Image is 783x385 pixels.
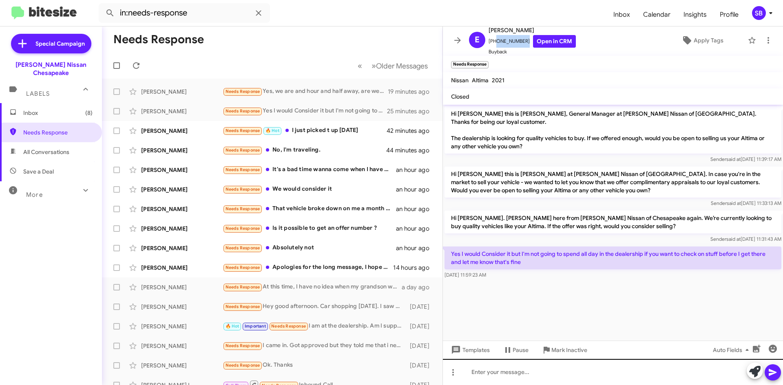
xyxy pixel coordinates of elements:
[387,146,436,154] div: 44 minutes ago
[141,283,223,291] div: [PERSON_NAME]
[489,25,576,35] span: [PERSON_NAME]
[677,3,713,26] a: Insights
[449,343,490,357] span: Templates
[226,108,260,114] span: Needs Response
[226,147,260,153] span: Needs Response
[23,128,93,136] span: Needs Response
[372,61,376,71] span: »
[226,206,260,211] span: Needs Response
[141,361,223,370] div: [PERSON_NAME]
[710,156,781,162] span: Sender [DATE] 11:39:17 AM
[451,77,469,84] span: Nissan
[637,3,677,26] a: Calendar
[23,148,69,156] span: All Conversations
[726,236,741,242] span: said at
[376,62,428,70] span: Older Messages
[745,6,774,20] button: SB
[660,33,744,48] button: Apply Tags
[113,33,204,46] h1: Needs Response
[141,185,223,194] div: [PERSON_NAME]
[226,245,260,251] span: Needs Response
[223,204,396,213] div: That vehicle broke down on me a month after I got it. I fixed it and then the transmission went o...
[223,165,396,174] div: It's a bad time wanna come when I have money to put down
[402,283,436,291] div: a day ago
[406,322,436,330] div: [DATE]
[226,304,260,309] span: Needs Response
[393,264,436,272] div: 14 hours ago
[353,57,433,74] nav: Page navigation example
[141,264,223,272] div: [PERSON_NAME]
[11,34,91,53] a: Special Campaign
[396,224,436,233] div: an hour ago
[141,166,223,174] div: [PERSON_NAME]
[226,128,260,133] span: Needs Response
[472,77,489,84] span: Altima
[396,166,436,174] div: an hour ago
[443,343,496,357] button: Templates
[35,40,85,48] span: Special Campaign
[226,343,260,348] span: Needs Response
[141,146,223,154] div: [PERSON_NAME]
[223,263,393,272] div: Apologies for the long message, I hope we can chat [DATE]. Thank you. Have a great night.
[85,109,93,117] span: (8)
[245,323,266,329] span: Important
[226,265,260,270] span: Needs Response
[223,87,388,96] div: Yes, we are and hour and half away, are we able to sign over the internet? Or how does that work?
[713,3,745,26] span: Profile
[26,90,50,97] span: Labels
[23,109,93,117] span: Inbox
[694,33,723,48] span: Apply Tags
[445,246,781,269] p: Yes I would Consider it but I'm not going to spend all day in the dealership if you want to check...
[406,342,436,350] div: [DATE]
[367,57,433,74] button: Next
[141,342,223,350] div: [PERSON_NAME]
[396,185,436,194] div: an hour ago
[226,226,260,231] span: Needs Response
[607,3,637,26] span: Inbox
[496,343,535,357] button: Pause
[226,323,239,329] span: 🔥 Hot
[223,145,387,155] div: No, I'm traveling.
[551,343,587,357] span: Mark Inactive
[141,127,223,135] div: [PERSON_NAME]
[451,93,469,100] span: Closed
[388,88,436,96] div: 19 minutes ago
[396,244,436,252] div: an hour ago
[353,57,367,74] button: Previous
[711,200,781,206] span: Sender [DATE] 11:33:13 AM
[387,107,436,115] div: 25 minutes ago
[265,128,279,133] span: 🔥 Hot
[513,343,529,357] span: Pause
[226,187,260,192] span: Needs Response
[406,361,436,370] div: [DATE]
[223,341,406,350] div: I came in. Got approved but they told me that i need a cosigner and i dont have one
[710,236,781,242] span: Sender [DATE] 11:31:43 AM
[223,243,396,253] div: Absolutely not
[223,185,396,194] div: We would consider it
[223,361,406,370] div: Ok. Thanks
[752,6,766,20] div: SB
[141,303,223,311] div: [PERSON_NAME]
[223,106,387,116] div: Yes I would Consider it but I'm not going to spend all day in the dealership if you want to check...
[451,61,489,68] small: Needs Response
[141,224,223,233] div: [PERSON_NAME]
[23,167,54,176] span: Save a Deal
[223,126,387,135] div: I just picked t up [DATE]
[26,191,43,198] span: More
[535,343,594,357] button: Mark Inactive
[271,323,306,329] span: Needs Response
[489,35,576,48] span: [PHONE_NUMBER]
[141,205,223,213] div: [PERSON_NAME]
[713,343,752,357] span: Auto Fields
[396,205,436,213] div: an hour ago
[445,272,486,278] span: [DATE] 11:59:23 AM
[492,77,504,84] span: 2021
[141,322,223,330] div: [PERSON_NAME]
[358,61,362,71] span: «
[445,211,781,233] p: Hi [PERSON_NAME]. [PERSON_NAME] here from [PERSON_NAME] Nissan of Chesapeake again. We’re current...
[223,224,396,233] div: Is it possible to get an offer number ?
[445,167,781,198] p: Hi [PERSON_NAME] this is [PERSON_NAME] at [PERSON_NAME] Nissan of [GEOGRAPHIC_DATA]. In case you'...
[489,48,576,56] span: Buyback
